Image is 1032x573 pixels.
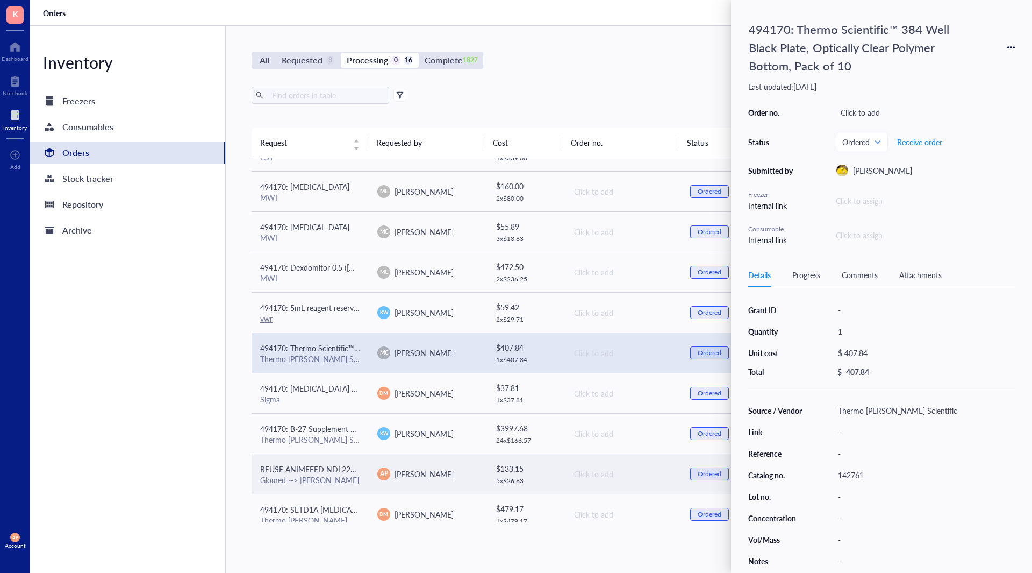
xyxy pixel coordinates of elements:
[748,305,803,315] div: Grant ID
[833,489,1015,504] div: -
[698,308,721,317] div: Ordered
[496,261,556,273] div: $ 472.50
[347,53,388,68] div: Processing
[748,137,797,147] div: Status
[899,269,942,281] div: Attachments
[62,197,103,212] div: Repository
[260,423,420,434] span: 494170: B-27 Supplement Minus Vitamin A 50X
[260,383,467,394] span: 494170: [MEDICAL_DATA] MOLECULAR BIOLOGY REAGENT
[574,468,673,480] div: Click to add
[379,228,388,236] span: MC
[833,446,1015,461] div: -
[698,228,721,236] div: Ordered
[748,406,803,415] div: Source / Vendor
[30,142,225,164] a: Orders
[380,469,388,479] span: AP
[574,307,673,319] div: Click to add
[748,470,803,480] div: Catalog no.
[748,449,803,458] div: Reference
[698,389,721,398] div: Ordered
[496,342,556,353] div: $ 407.84
[564,413,682,454] td: Click to add
[833,532,1015,547] div: -
[425,53,462,68] div: Complete
[837,367,842,377] div: $
[748,367,803,377] div: Total
[30,220,225,241] a: Archive
[260,394,360,404] div: Sigma
[43,8,68,18] a: Orders
[5,542,26,549] div: Account
[748,513,803,523] div: Concentration
[496,235,556,243] div: 3 x $ 18.63
[368,128,485,158] th: Requested by
[3,73,27,96] a: Notebook
[698,510,721,519] div: Ordered
[395,509,454,520] span: [PERSON_NAME]
[62,119,113,135] div: Consumables
[748,82,1015,91] div: Last updated: [DATE]
[836,229,883,241] div: Click to assign
[836,105,1015,120] div: Click to add
[395,469,454,479] span: [PERSON_NAME]
[698,429,721,438] div: Ordered
[564,333,682,373] td: Click to add
[395,186,454,197] span: [PERSON_NAME]
[395,388,454,399] span: [PERSON_NAME]
[842,137,879,147] span: Ordered
[496,356,556,364] div: 1 x $ 407.84
[260,137,347,148] span: Request
[12,535,18,540] span: AP
[748,166,797,175] div: Submitted by
[574,428,673,440] div: Click to add
[260,515,347,526] a: Thermo [PERSON_NAME]
[380,511,388,518] span: DM
[30,52,225,73] div: Inventory
[260,53,270,68] div: All
[698,268,721,277] div: Ordered
[836,195,1015,207] div: Click to assign
[792,269,820,281] div: Progress
[260,354,360,364] div: Thermo [PERSON_NAME] Scientific
[252,52,483,69] div: segmented control
[564,454,682,494] td: Click to add
[260,262,517,273] span: 494170: Dexdomitor 0.5 ([MEDICAL_DATA]) Sterile Injectable Solution, 10mL
[496,396,556,405] div: 1 x $ 37.81
[833,468,1015,483] div: 142761
[496,517,556,526] div: 1 x $ 479.17
[30,194,225,215] a: Repository
[496,463,556,475] div: $ 133.15
[698,470,721,478] div: Ordered
[748,224,797,234] div: Consumable
[260,302,503,313] span: 494170: 5mL reagent reservoir - individually wrapped, sterile (pack of 50)
[678,128,756,158] th: Status
[2,55,28,62] div: Dashboard
[3,124,27,131] div: Inventory
[10,164,20,170] div: Add
[30,90,225,112] a: Freezers
[260,343,572,353] span: 494170: Thermo Scientific™ 384 Well Black Plate, Optically Clear Polymer Bottom, Pack of 10
[395,348,454,358] span: [PERSON_NAME]
[748,234,797,246] div: Internal link
[496,154,556,162] div: 1 x $ 339.00
[395,428,454,439] span: [PERSON_NAME]
[260,233,360,243] div: MWI
[833,511,1015,526] div: -
[897,138,942,146] span: Receive order
[379,187,388,195] span: MC
[748,269,771,281] div: Details
[484,128,562,158] th: Cost
[496,315,556,324] div: 2 x $ 29.71
[574,226,673,238] div: Click to add
[564,211,682,252] td: Click to add
[395,227,454,237] span: [PERSON_NAME]
[853,165,912,176] span: [PERSON_NAME]
[380,390,388,397] span: DM
[379,309,388,316] span: KW
[564,292,682,333] td: Click to add
[842,269,878,281] div: Comments
[3,107,27,131] a: Inventory
[496,301,556,313] div: $ 59.42
[564,494,682,534] td: Click to add
[748,200,797,211] div: Internal link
